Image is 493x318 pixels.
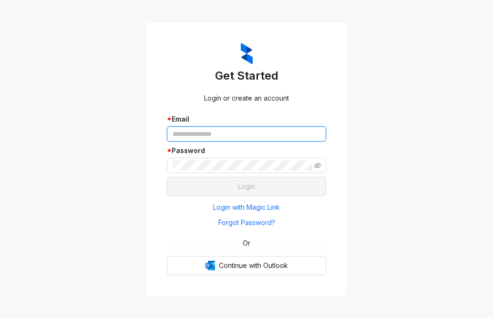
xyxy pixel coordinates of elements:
[167,93,326,103] div: Login or create an account
[167,177,326,196] button: Login
[314,162,321,169] span: eye-invisible
[236,238,257,248] span: Or
[167,145,326,156] div: Password
[167,114,326,124] div: Email
[167,256,326,275] button: OutlookContinue with Outlook
[213,202,280,213] span: Login with Magic Link
[219,260,288,271] span: Continue with Outlook
[205,261,215,270] img: Outlook
[167,68,326,83] h3: Get Started
[218,217,275,228] span: Forgot Password?
[167,200,326,215] button: Login with Magic Link
[241,43,253,65] img: ZumaIcon
[167,215,326,230] button: Forgot Password?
